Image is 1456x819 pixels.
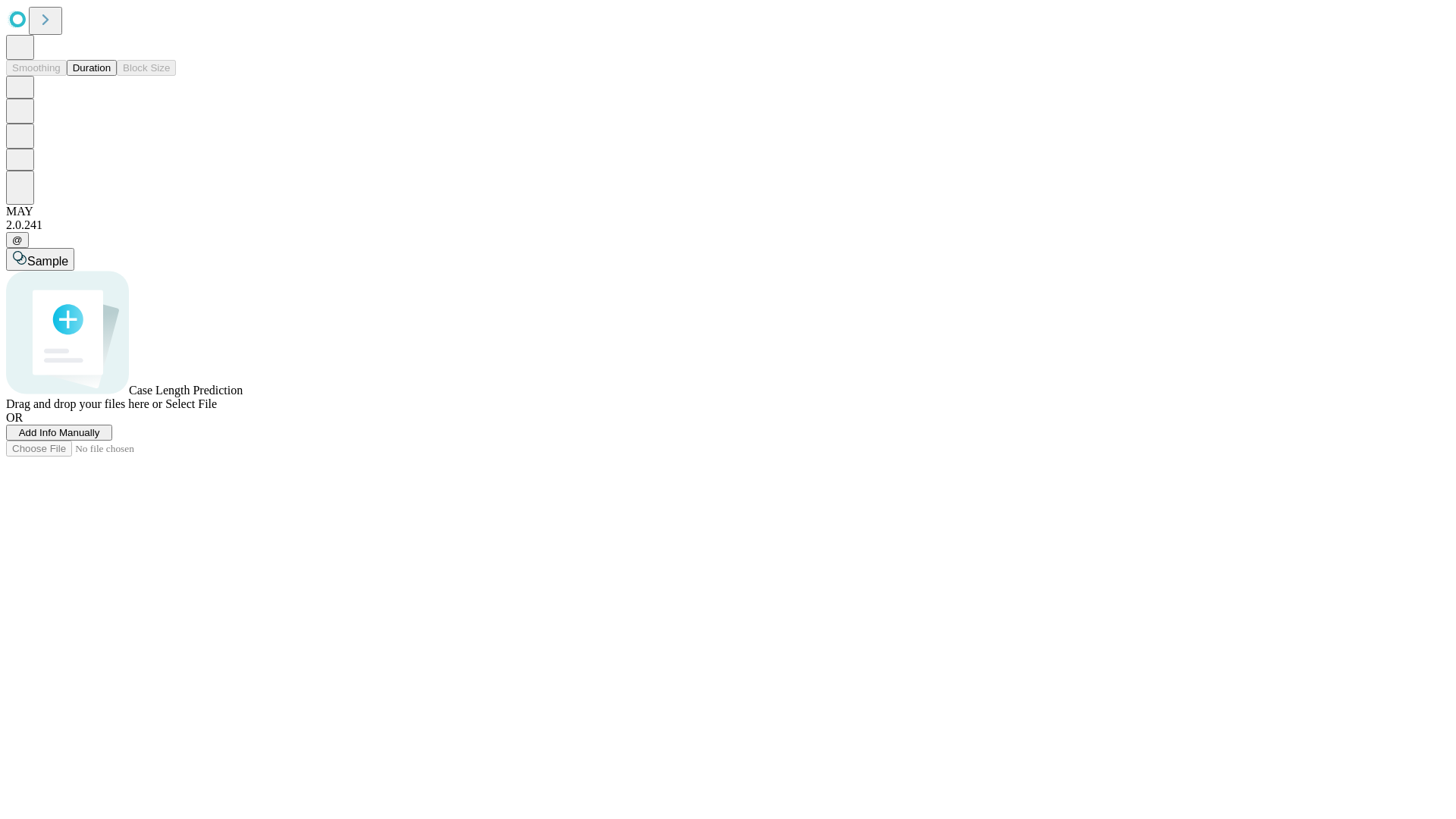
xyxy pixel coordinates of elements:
[6,248,74,271] button: Sample
[6,397,162,410] span: Drag and drop your files here or
[27,255,68,268] span: Sample
[165,397,217,410] span: Select File
[129,384,243,397] span: Case Length Prediction
[6,205,1450,218] div: MAY
[12,234,23,246] span: @
[67,60,117,76] button: Duration
[6,218,1450,232] div: 2.0.241
[6,60,67,76] button: Smoothing
[6,232,29,248] button: @
[19,427,100,438] span: Add Info Manually
[6,425,112,441] button: Add Info Manually
[6,411,23,424] span: OR
[117,60,176,76] button: Block Size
